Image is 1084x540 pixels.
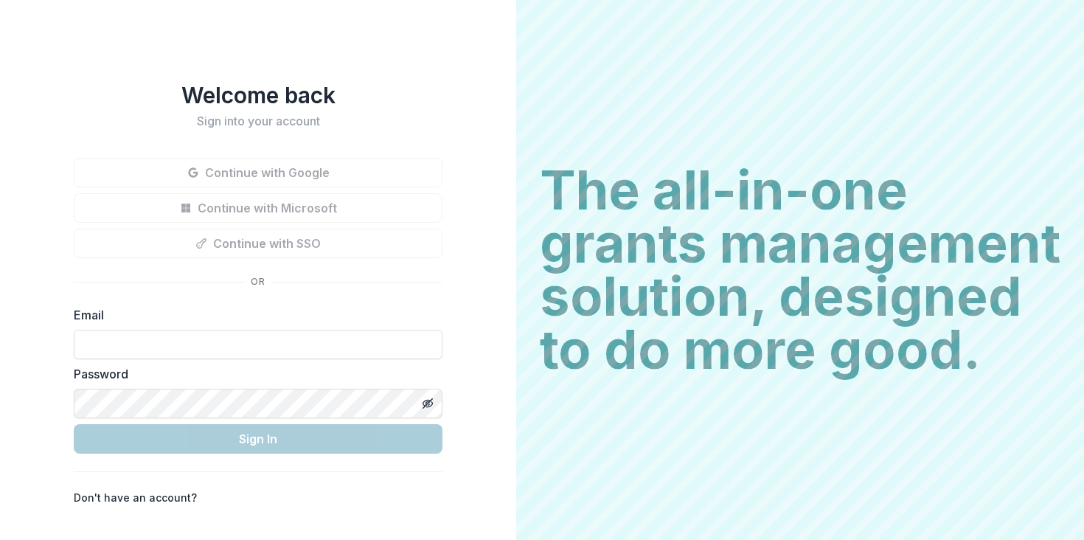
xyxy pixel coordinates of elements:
[74,229,442,258] button: Continue with SSO
[74,114,442,128] h2: Sign into your account
[74,424,442,454] button: Sign In
[416,392,439,415] button: Toggle password visibility
[74,82,442,108] h1: Welcome back
[74,193,442,223] button: Continue with Microsoft
[74,306,434,324] label: Email
[74,158,442,187] button: Continue with Google
[74,365,434,383] label: Password
[74,490,197,505] p: Don't have an account?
